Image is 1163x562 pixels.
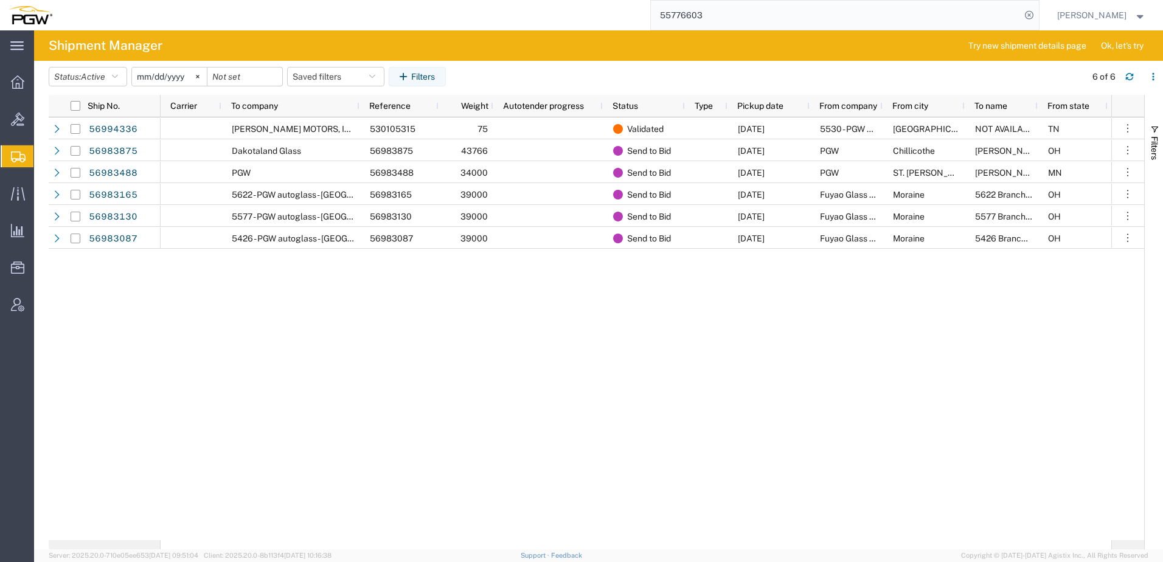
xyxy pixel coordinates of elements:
[369,101,411,111] span: Reference
[370,168,414,178] span: 56983488
[627,162,671,184] span: Send to Bid
[820,124,997,134] span: 5530 - PGW autoglass - Nashville
[627,227,671,249] span: Send to Bid
[892,101,928,111] span: From city
[1091,36,1154,55] button: Ok, let's try
[893,124,980,134] span: Nashville
[370,212,412,221] span: 56983130
[975,168,1044,178] span: Janet Claytor
[521,552,551,559] a: Support
[651,1,1021,30] input: Search for shipment number, reference number
[1048,168,1062,178] span: MN
[819,101,877,111] span: From company
[49,30,162,61] h4: Shipment Manager
[448,101,488,111] span: Weight
[738,190,765,199] span: 10/13/2025
[461,146,488,156] span: 43766
[207,68,282,86] input: Not set
[737,101,783,111] span: Pickup date
[370,234,413,243] span: 56983087
[88,120,138,139] a: 56994336
[232,168,251,178] span: PGW
[975,234,1063,243] span: 5426 Branch Manager
[88,101,120,111] span: Ship No.
[738,124,765,134] span: 10/01/2025
[88,164,138,183] a: 56983488
[81,72,105,82] span: Active
[232,124,359,134] span: CARLEN MOTORS, INC.
[1057,8,1147,23] button: [PERSON_NAME]
[232,146,301,156] span: Dakotaland Glass
[627,206,671,227] span: Send to Bid
[9,6,52,24] img: logo
[820,212,916,221] span: Fuyao Glass America Inc
[738,234,765,243] span: 10/13/2025
[627,184,671,206] span: Send to Bid
[149,552,198,559] span: [DATE] 09:51:04
[460,212,488,221] span: 39000
[284,552,332,559] span: [DATE] 10:16:38
[389,67,446,86] button: Filters
[893,146,935,156] span: Chillicothe
[477,124,488,134] span: 75
[1048,212,1061,221] span: OH
[1047,101,1089,111] span: From state
[1048,146,1061,156] span: OH
[893,234,925,243] span: Moraine
[1092,71,1116,83] div: 6 of 6
[627,118,664,140] span: Validated
[975,124,1039,134] span: NOT AVAILABLE
[232,212,408,221] span: 5577 - PGW autoglass - Alexandria
[88,186,138,205] a: 56983165
[738,168,765,178] span: 10/01/2025
[503,101,584,111] span: Autotender progress
[695,101,713,111] span: Type
[1048,190,1061,199] span: OH
[170,101,197,111] span: Carrier
[49,552,198,559] span: Server: 2025.20.0-710e05ee653
[893,190,925,199] span: Moraine
[974,101,1007,111] span: To name
[204,552,332,559] span: Client: 2025.20.0-8b113f4
[287,67,384,86] button: Saved filters
[232,190,408,199] span: 5622 - PGW autoglass - Salt Lake City
[460,234,488,243] span: 39000
[975,212,1063,221] span: 5577 Branch Manager
[820,146,839,156] span: PGW
[820,190,916,199] span: Fuyao Glass America Inc
[893,212,925,221] span: Moraine
[613,101,638,111] span: Status
[370,124,415,134] span: 530105315
[1150,136,1159,160] span: Filters
[820,168,839,178] span: PGW
[893,168,976,178] span: ST. PAUL
[975,146,1044,156] span: Jon Anderson
[132,68,207,86] input: Not set
[1048,234,1061,243] span: OH
[49,67,127,86] button: Status:Active
[627,140,671,162] span: Send to Bid
[88,229,138,249] a: 56983087
[1057,9,1127,22] span: Amber Hickey
[88,207,138,227] a: 56983130
[961,550,1148,561] span: Copyright © [DATE]-[DATE] Agistix Inc., All Rights Reserved
[232,234,408,243] span: 5426 - PGW autoglass - Tampa
[370,190,412,199] span: 56983165
[738,212,765,221] span: 10/13/2025
[231,101,278,111] span: To company
[551,552,582,559] a: Feedback
[1048,124,1060,134] span: TN
[975,190,1063,199] span: 5622 Branch Manager
[820,234,916,243] span: Fuyao Glass America Inc
[88,142,138,161] a: 56983875
[460,190,488,199] span: 39000
[968,40,1086,52] span: Try new shipment details page
[370,146,413,156] span: 56983875
[738,146,765,156] span: 10/02/2025
[460,168,488,178] span: 34000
